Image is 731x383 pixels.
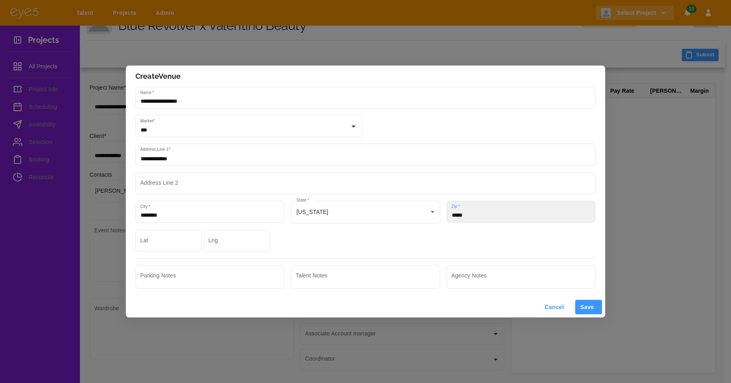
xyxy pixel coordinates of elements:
label: Name [140,90,154,96]
label: Market* [140,118,155,124]
label: State [296,197,309,203]
div: [US_STATE] [291,201,440,223]
button: Save [575,300,602,315]
button: Open [348,121,359,132]
label: City [140,203,150,209]
h2: Create Venue [126,66,605,87]
label: Zip [451,203,460,209]
button: Cancel [539,300,572,315]
label: Address Line 1* [140,146,171,152]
